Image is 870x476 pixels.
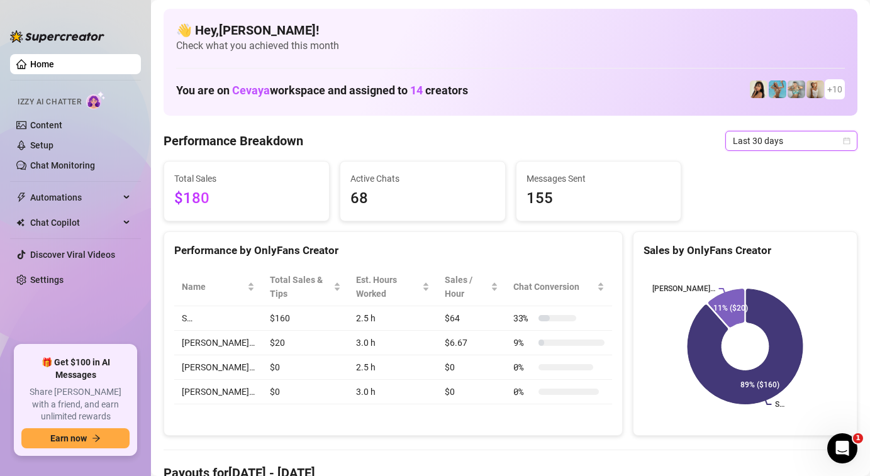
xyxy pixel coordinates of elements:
[30,59,54,69] a: Home
[174,355,262,380] td: [PERSON_NAME]…
[350,187,495,211] span: 68
[437,268,506,306] th: Sales / Hour
[21,386,130,423] span: Share [PERSON_NAME] with a friend, and earn unlimited rewards
[86,91,106,109] img: AI Chatter
[21,428,130,448] button: Earn nowarrow-right
[506,268,612,306] th: Chat Conversion
[437,331,506,355] td: $6.67
[513,336,533,350] span: 9 %
[30,213,120,233] span: Chat Copilot
[30,140,53,150] a: Setup
[262,355,349,380] td: $0
[174,242,612,259] div: Performance by OnlyFans Creator
[853,433,863,443] span: 1
[262,331,349,355] td: $20
[182,280,245,294] span: Name
[827,82,842,96] span: + 10
[262,380,349,404] td: $0
[437,355,506,380] td: $0
[262,306,349,331] td: $160
[843,137,850,145] span: calendar
[30,187,120,208] span: Automations
[174,268,262,306] th: Name
[827,433,857,463] iframe: Intercom live chat
[349,331,437,355] td: 3.0 h
[806,80,824,98] img: Megan
[350,172,495,185] span: Active Chats
[174,172,319,185] span: Total Sales
[30,275,64,285] a: Settings
[410,84,423,97] span: 14
[733,131,850,150] span: Last 30 days
[788,80,805,98] img: Olivia
[513,280,594,294] span: Chat Conversion
[644,242,847,259] div: Sales by OnlyFans Creator
[527,172,671,185] span: Messages Sent
[164,132,303,150] h4: Performance Breakdown
[30,160,95,170] a: Chat Monitoring
[18,96,81,108] span: Izzy AI Chatter
[174,331,262,355] td: [PERSON_NAME]…
[356,273,420,301] div: Est. Hours Worked
[174,380,262,404] td: [PERSON_NAME]…
[50,433,87,443] span: Earn now
[92,434,101,443] span: arrow-right
[437,380,506,404] td: $0
[445,273,488,301] span: Sales / Hour
[270,273,331,301] span: Total Sales & Tips
[16,192,26,202] span: thunderbolt
[437,306,506,331] td: $64
[262,268,349,306] th: Total Sales & Tips
[652,284,715,293] text: [PERSON_NAME]…
[769,80,786,98] img: Dominis
[527,187,671,211] span: 155
[349,355,437,380] td: 2.5 h
[30,250,115,260] a: Discover Viral Videos
[513,360,533,374] span: 0 %
[16,218,25,227] img: Chat Copilot
[775,400,784,409] text: S…
[232,84,270,97] span: Cevaya
[513,385,533,399] span: 0 %
[349,380,437,404] td: 3.0 h
[174,306,262,331] td: S…
[750,80,767,98] img: Tokyo
[30,120,62,130] a: Content
[176,39,845,53] span: Check what you achieved this month
[176,84,468,97] h1: You are on workspace and assigned to creators
[21,357,130,381] span: 🎁 Get $100 in AI Messages
[176,21,845,39] h4: 👋 Hey, [PERSON_NAME] !
[174,187,319,211] span: $180
[10,30,104,43] img: logo-BBDzfeDw.svg
[513,311,533,325] span: 33 %
[349,306,437,331] td: 2.5 h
